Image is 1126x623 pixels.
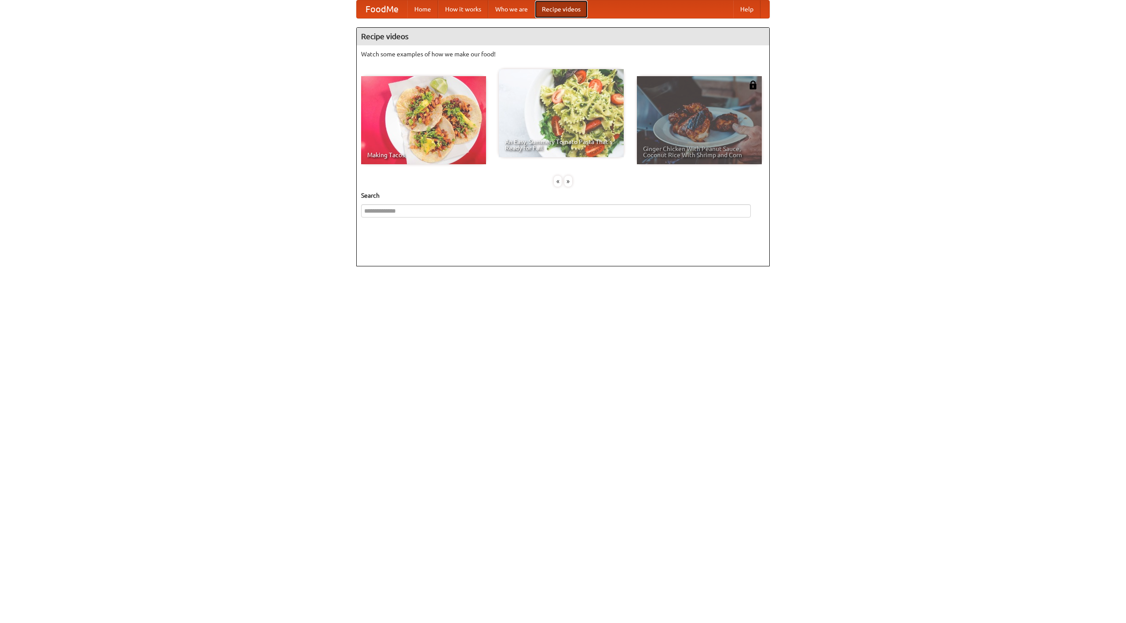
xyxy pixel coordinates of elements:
a: How it works [438,0,488,18]
div: « [554,176,562,187]
a: Who we are [488,0,535,18]
a: Help [733,0,760,18]
img: 483408.png [749,81,757,89]
a: FoodMe [357,0,407,18]
span: An Easy, Summery Tomato Pasta That's Ready for Fall [505,139,618,151]
span: Making Tacos [367,152,480,158]
a: Home [407,0,438,18]
a: Recipe videos [535,0,588,18]
a: An Easy, Summery Tomato Pasta That's Ready for Fall [499,69,624,157]
a: Making Tacos [361,76,486,164]
p: Watch some examples of how we make our food! [361,50,765,59]
h4: Recipe videos [357,28,769,45]
h5: Search [361,191,765,200]
div: » [564,176,572,187]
